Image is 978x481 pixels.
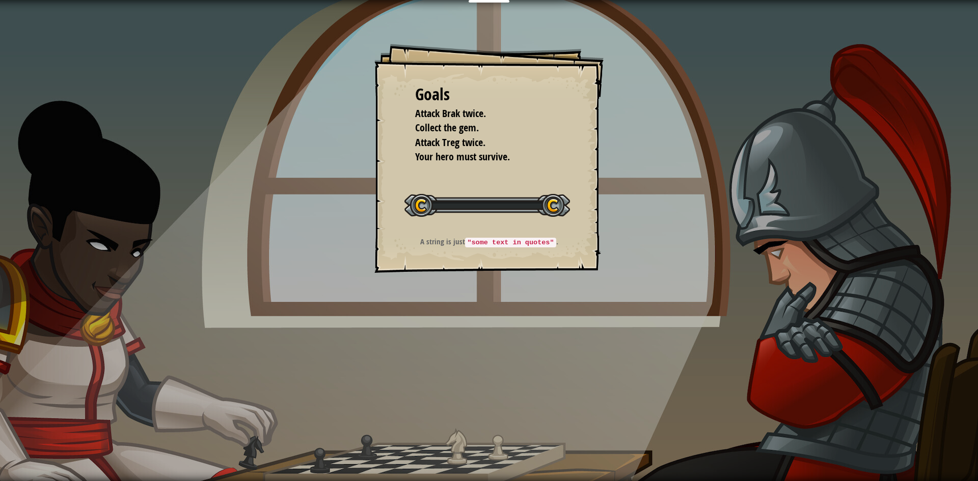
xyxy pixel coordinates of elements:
li: Your hero must survive. [402,150,560,164]
li: Collect the gem. [402,121,560,135]
span: Collect the gem. [415,121,479,134]
li: Attack Treg twice. [402,135,560,150]
span: Attack Treg twice. [415,135,485,149]
li: Attack Brak twice. [402,106,560,121]
div: Goals [415,83,563,106]
span: Your hero must survive. [415,150,510,163]
p: A string is just . [387,236,591,247]
code: "some text in quotes" [465,238,556,247]
span: Attack Brak twice. [415,106,486,120]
